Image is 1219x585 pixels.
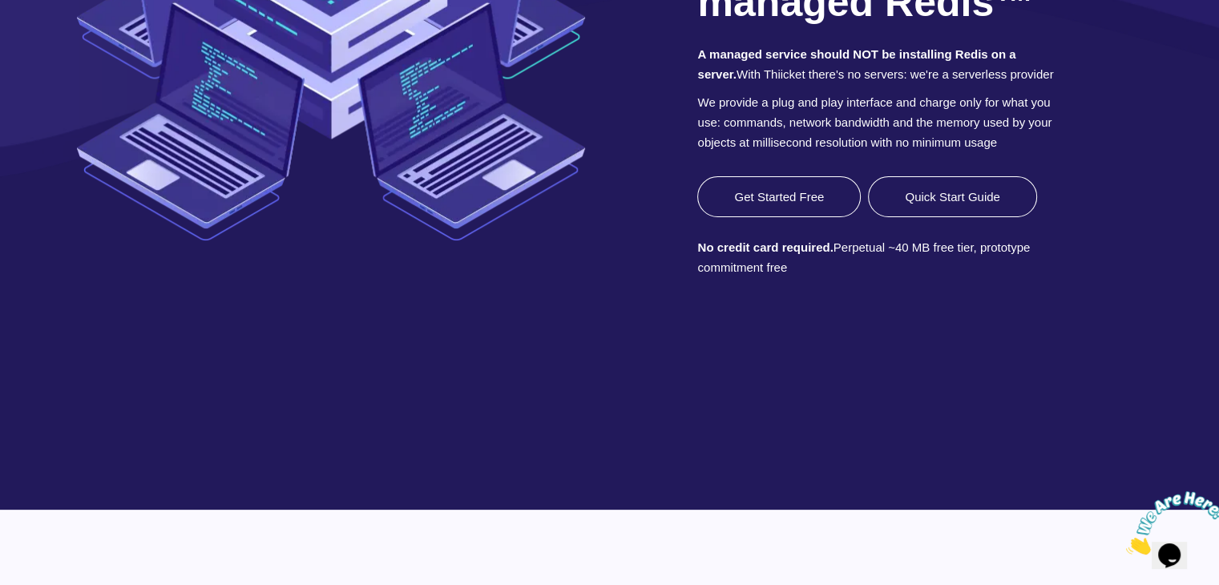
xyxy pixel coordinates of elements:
strong: A managed service should NOT be installing Redis on a server. [697,47,1015,81]
img: Chat attention grabber [6,6,106,70]
p: We provide a plug and play interface and charge only for what you use: commands, network bandwidt... [697,92,1054,152]
a: Quick Start Guide [868,176,1036,217]
strong: No credit card required. [697,240,833,254]
p: With Thiicket there's no servers: we're a serverless provider [697,44,1054,84]
span: Perpetual ~40 MB free tier, prototype commitment free [697,237,1054,277]
iframe: chat widget [1120,485,1219,561]
a: Get Started Free [697,176,861,217]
